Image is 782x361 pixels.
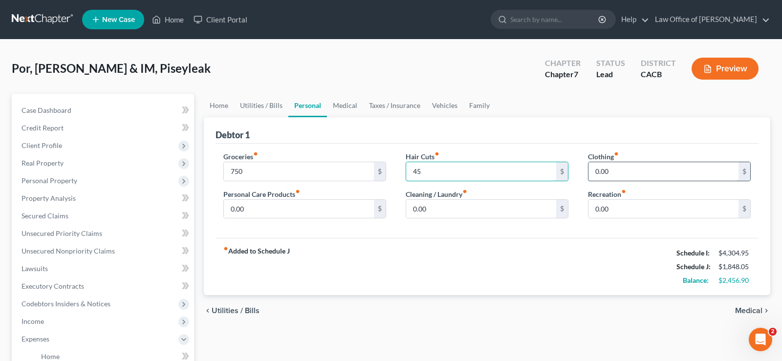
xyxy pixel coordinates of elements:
[204,94,234,117] a: Home
[22,335,49,343] span: Expenses
[234,94,288,117] a: Utilities / Bills
[769,328,777,336] span: 2
[588,200,739,218] input: --
[556,162,568,181] div: $
[616,11,649,28] a: Help
[14,102,194,119] a: Case Dashboard
[574,69,578,79] span: 7
[189,11,252,28] a: Client Portal
[676,249,710,257] strong: Schedule I:
[718,276,751,285] div: $2,456.90
[22,141,62,149] span: Client Profile
[676,262,711,271] strong: Schedule J:
[749,328,772,351] iframe: Intercom live chat
[223,246,228,251] i: fiber_manual_record
[204,307,212,315] i: chevron_left
[288,94,327,117] a: Personal
[253,151,258,156] i: fiber_manual_record
[588,189,626,199] label: Recreation
[295,189,300,194] i: fiber_manual_record
[614,151,619,156] i: fiber_manual_record
[650,11,770,28] a: Law Office of [PERSON_NAME]
[406,162,556,181] input: --
[14,190,194,207] a: Property Analysis
[545,69,581,80] div: Chapter
[22,124,64,132] span: Credit Report
[374,162,386,181] div: $
[596,58,625,69] div: Status
[406,200,556,218] input: --
[22,282,84,290] span: Executory Contracts
[739,162,750,181] div: $
[223,151,258,162] label: Groceries
[22,194,76,202] span: Property Analysis
[14,207,194,225] a: Secured Claims
[41,352,60,361] span: Home
[718,262,751,272] div: $1,848.05
[406,189,467,199] label: Cleaning / Laundry
[641,58,676,69] div: District
[22,317,44,325] span: Income
[212,307,260,315] span: Utilities / Bills
[641,69,676,80] div: CACB
[692,58,759,80] button: Preview
[22,264,48,273] span: Lawsuits
[556,200,568,218] div: $
[762,307,770,315] i: chevron_right
[14,277,194,295] a: Executory Contracts
[462,189,467,194] i: fiber_manual_record
[434,151,439,156] i: fiber_manual_record
[22,299,110,308] span: Codebtors Insiders & Notices
[14,260,194,277] a: Lawsuits
[102,16,135,23] span: New Case
[588,151,619,162] label: Clothing
[216,129,250,141] div: Debtor 1
[718,248,751,258] div: $4,304.95
[223,246,290,287] strong: Added to Schedule J
[588,162,739,181] input: --
[14,225,194,242] a: Unsecured Priority Claims
[14,119,194,137] a: Credit Report
[204,307,260,315] button: chevron_left Utilities / Bills
[735,307,762,315] span: Medical
[374,200,386,218] div: $
[22,159,64,167] span: Real Property
[147,11,189,28] a: Home
[224,200,374,218] input: --
[463,94,496,117] a: Family
[739,200,750,218] div: $
[406,151,439,162] label: Hair Cuts
[22,212,68,220] span: Secured Claims
[327,94,363,117] a: Medical
[224,162,374,181] input: --
[426,94,463,117] a: Vehicles
[22,229,102,237] span: Unsecured Priority Claims
[683,276,709,284] strong: Balance:
[14,242,194,260] a: Unsecured Nonpriority Claims
[363,94,426,117] a: Taxes / Insurance
[22,106,71,114] span: Case Dashboard
[22,176,77,185] span: Personal Property
[735,307,770,315] button: Medical chevron_right
[545,58,581,69] div: Chapter
[223,189,300,199] label: Personal Care Products
[12,61,211,75] span: Por, [PERSON_NAME] & IM, Piseyleak
[510,10,600,28] input: Search by name...
[22,247,115,255] span: Unsecured Nonpriority Claims
[596,69,625,80] div: Lead
[621,189,626,194] i: fiber_manual_record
